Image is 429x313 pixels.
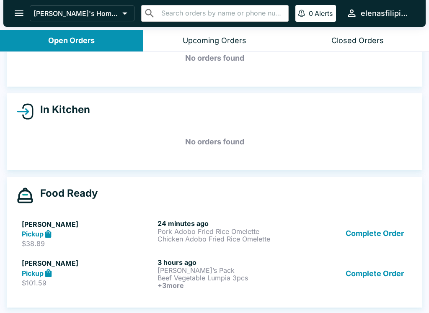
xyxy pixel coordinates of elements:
[17,127,412,157] h5: No orders found
[17,253,412,294] a: [PERSON_NAME]Pickup$101.593 hours ago[PERSON_NAME]’s PackBeef Vegetable Lumpia 3pcs+3moreComplete...
[22,279,154,287] p: $101.59
[158,267,290,274] p: [PERSON_NAME]’s Pack
[17,214,412,253] a: [PERSON_NAME]Pickup$38.8924 minutes agoPork Adobo Fried Rice OmeletteChicken Adobo Fried Rice Ome...
[158,282,290,289] h6: + 3 more
[158,274,290,282] p: Beef Vegetable Lumpia 3pcs
[34,187,98,200] h4: Food Ready
[22,219,154,229] h5: [PERSON_NAME]
[158,228,290,235] p: Pork Adobo Fried Rice Omelette
[22,239,154,248] p: $38.89
[22,269,44,277] strong: Pickup
[34,9,119,18] p: [PERSON_NAME]'s Home of the Finest Filipino Foods
[183,36,246,46] div: Upcoming Orders
[17,43,412,73] h5: No orders found
[342,258,407,289] button: Complete Order
[22,258,154,268] h5: [PERSON_NAME]
[159,8,285,19] input: Search orders by name or phone number
[22,230,44,238] strong: Pickup
[315,9,333,18] p: Alerts
[309,9,313,18] p: 0
[158,258,290,267] h6: 3 hours ago
[342,219,407,248] button: Complete Order
[8,3,30,24] button: open drawer
[30,5,134,21] button: [PERSON_NAME]'s Home of the Finest Filipino Foods
[361,8,412,18] div: elenasfilipinofoods
[158,219,290,228] h6: 24 minutes ago
[343,4,416,22] button: elenasfilipinofoods
[158,235,290,243] p: Chicken Adobo Fried Rice Omelette
[34,103,90,116] h4: In Kitchen
[48,36,95,46] div: Open Orders
[331,36,384,46] div: Closed Orders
